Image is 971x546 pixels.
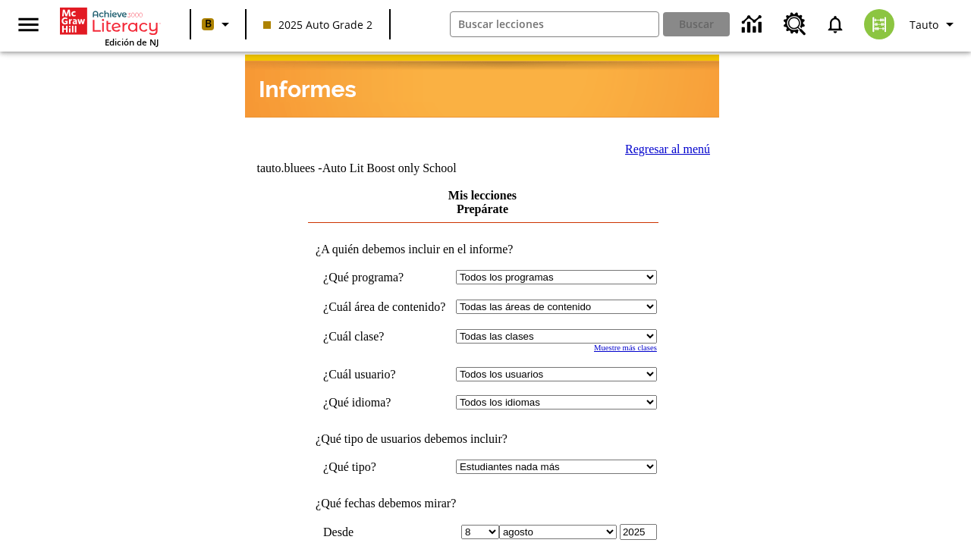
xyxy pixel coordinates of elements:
button: Escoja un nuevo avatar [855,5,903,44]
td: ¿Qué tipo? [323,460,448,474]
button: Abrir el menú lateral [6,2,51,47]
button: Perfil/Configuración [903,11,965,38]
span: Edición de NJ [105,36,159,48]
td: ¿Qué tipo de usuarios debemos incluir? [308,432,657,446]
td: ¿Cuál usuario? [323,367,448,381]
a: Centro de información [733,4,775,45]
nobr: Auto Lit Boost only School [322,162,457,174]
span: Tauto [910,17,938,33]
img: header [245,55,719,118]
a: Mis lecciones Prepárate [448,189,517,215]
div: Portada [60,5,159,48]
span: B [205,14,212,33]
a: Regresar al menú [625,143,710,155]
td: tauto.bluees - [256,162,535,175]
nobr: ¿Cuál área de contenido? [323,300,445,313]
button: Boost El color de la clase es anaranjado claro. Cambiar el color de la clase. [196,11,240,38]
a: Notificaciones [815,5,855,44]
a: Centro de recursos, Se abrirá en una pestaña nueva. [775,4,815,45]
td: ¿Cuál clase? [323,329,448,344]
img: avatar image [864,9,894,39]
td: ¿A quién debemos incluir en el informe? [308,243,657,256]
td: ¿Qué fechas debemos mirar? [308,497,657,510]
a: Muestre más clases [594,344,657,352]
td: Desde [323,524,448,540]
span: 2025 Auto Grade 2 [263,17,372,33]
td: ¿Qué programa? [323,270,448,284]
input: Buscar campo [451,12,659,36]
td: ¿Qué idioma? [323,395,448,409]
